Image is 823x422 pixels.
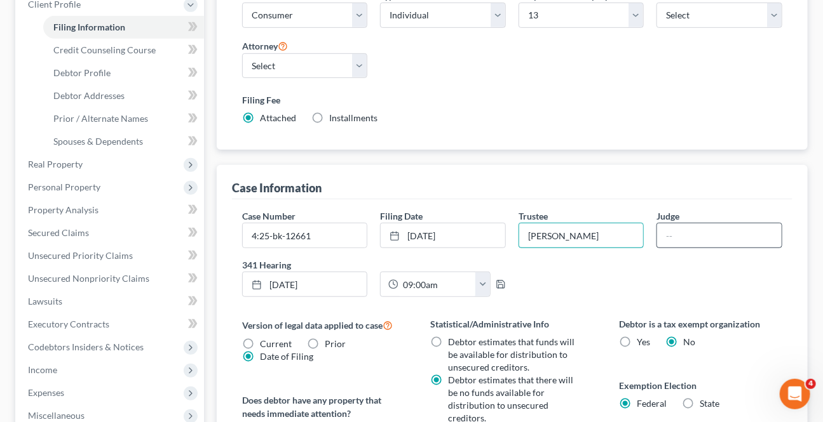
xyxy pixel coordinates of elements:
[242,38,288,53] label: Attorney
[28,227,89,238] span: Secured Claims
[448,336,575,373] span: Debtor estimates that funds will be available for distribution to unsecured creditors.
[43,16,204,39] a: Filing Information
[619,317,782,331] label: Debtor is a tax exempt organization
[260,112,296,123] span: Attached
[519,209,548,223] label: Trustee
[28,387,64,398] span: Expenses
[260,338,292,349] span: Current
[232,180,322,195] div: Case Information
[619,379,782,392] label: Exemption Election
[657,223,782,247] input: --
[242,209,296,223] label: Case Number
[53,113,148,124] span: Prior / Alternate Names
[43,130,204,153] a: Spouses & Dependents
[656,209,679,223] label: Judge
[53,136,143,147] span: Spouses & Dependents
[381,223,505,247] a: [DATE]
[28,319,109,329] span: Executory Contracts
[43,84,204,107] a: Debtor Addresses
[780,379,810,409] iframe: Intercom live chat
[28,204,99,215] span: Property Analysis
[53,22,125,32] span: Filing Information
[243,223,367,247] input: Enter case number...
[18,313,204,336] a: Executory Contracts
[18,244,204,267] a: Unsecured Priority Claims
[806,379,816,389] span: 4
[430,317,594,331] label: Statistical/Administrative Info
[243,272,367,296] a: [DATE]
[242,393,405,420] label: Does debtor have any property that needs immediate attention?
[28,296,62,307] span: Lawsuits
[28,341,144,352] span: Codebtors Insiders & Notices
[28,159,83,169] span: Real Property
[18,199,204,221] a: Property Analysis
[398,272,475,296] input: -- : --
[260,351,313,362] span: Date of Filing
[53,90,125,101] span: Debtor Addresses
[28,181,100,192] span: Personal Property
[18,290,204,313] a: Lawsuits
[637,336,650,347] span: Yes
[236,258,512,272] label: 341 Hearing
[700,398,719,409] span: State
[43,62,204,84] a: Debtor Profile
[43,107,204,130] a: Prior / Alternate Names
[28,410,85,421] span: Miscellaneous
[637,398,667,409] span: Federal
[43,39,204,62] a: Credit Counseling Course
[18,267,204,290] a: Unsecured Nonpriority Claims
[18,221,204,244] a: Secured Claims
[325,338,346,349] span: Prior
[683,336,695,347] span: No
[519,223,644,247] input: --
[53,67,111,78] span: Debtor Profile
[329,112,377,123] span: Installments
[242,93,782,107] label: Filing Fee
[380,209,423,223] label: Filing Date
[242,317,405,333] label: Version of legal data applied to case
[28,250,133,261] span: Unsecured Priority Claims
[53,44,156,55] span: Credit Counseling Course
[28,273,149,284] span: Unsecured Nonpriority Claims
[28,364,57,375] span: Income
